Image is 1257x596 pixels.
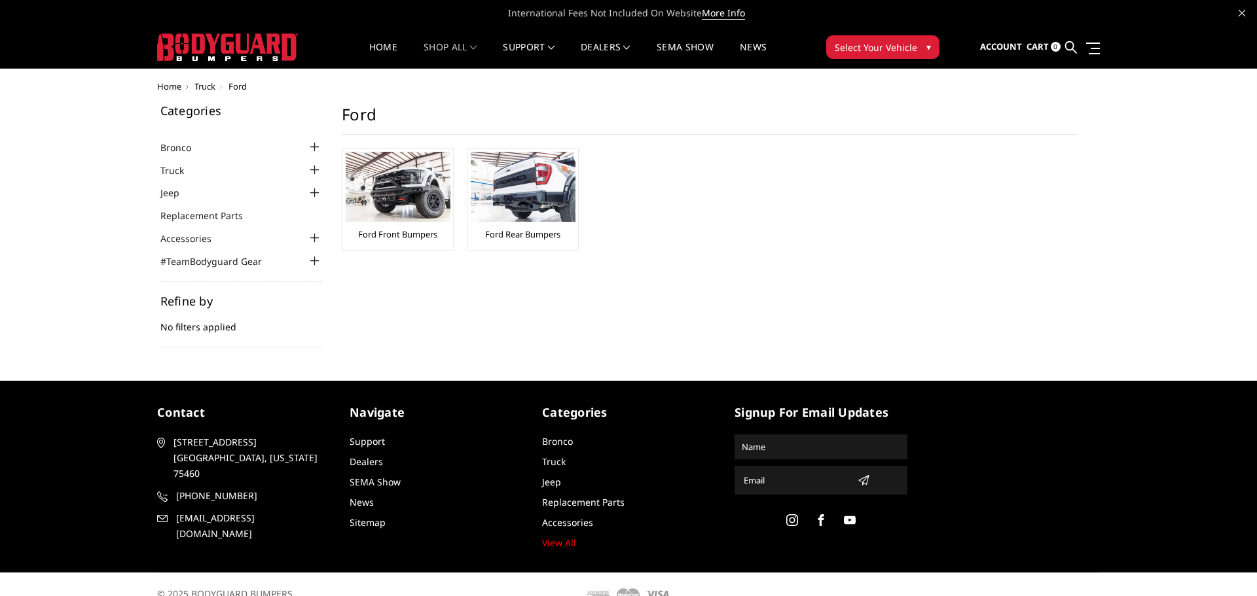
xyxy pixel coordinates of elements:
[176,488,328,504] span: [PHONE_NUMBER]
[657,43,714,68] a: SEMA Show
[228,80,247,92] span: Ford
[1027,41,1049,52] span: Cart
[1027,29,1061,65] a: Cart 0
[737,436,905,457] input: Name
[835,41,917,54] span: Select Your Vehicle
[542,516,593,529] a: Accessories
[926,40,931,54] span: ▾
[160,209,259,222] a: Replacement Parts
[542,536,576,549] a: View All
[160,186,196,200] a: Jeep
[176,510,328,542] span: [EMAIL_ADDRESS][DOMAIN_NAME]
[485,228,560,240] a: Ford Rear Bumpers
[157,80,181,92] a: Home
[160,295,323,307] h5: Refine by
[542,455,566,468] a: Truck
[350,404,522,421] h5: Navigate
[350,455,383,468] a: Dealers
[542,496,625,508] a: Replacement Parts
[542,404,715,421] h5: Categories
[503,43,555,68] a: Support
[160,295,323,347] div: No filters applied
[350,496,374,508] a: News
[157,404,330,421] h5: contact
[342,105,1078,135] h1: Ford
[173,434,325,482] span: [STREET_ADDRESS] [GEOGRAPHIC_DATA], [US_STATE] 75460
[738,470,852,491] input: Email
[424,43,477,68] a: shop all
[542,435,573,447] a: Bronco
[702,7,745,20] a: More Info
[194,80,215,92] a: Truck
[157,510,330,542] a: [EMAIL_ADDRESS][DOMAIN_NAME]
[980,41,1022,52] span: Account
[369,43,397,68] a: Home
[157,33,298,61] img: BODYGUARD BUMPERS
[160,232,228,245] a: Accessories
[350,476,401,488] a: SEMA Show
[740,43,767,68] a: News
[542,476,561,488] a: Jeep
[160,164,200,177] a: Truck
[980,29,1022,65] a: Account
[735,404,907,421] h5: signup for email updates
[581,43,630,68] a: Dealers
[826,35,939,59] button: Select Your Vehicle
[160,254,278,268] a: #TeamBodyguard Gear
[358,228,437,240] a: Ford Front Bumpers
[160,105,323,116] h5: Categories
[350,516,386,529] a: Sitemap
[350,435,385,447] a: Support
[157,488,330,504] a: [PHONE_NUMBER]
[1051,42,1061,52] span: 0
[160,141,208,154] a: Bronco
